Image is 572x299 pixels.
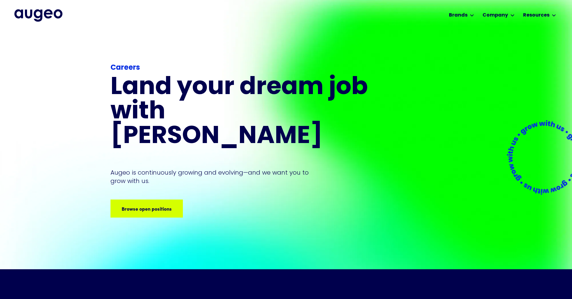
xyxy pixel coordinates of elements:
h1: Land your dream job﻿ with [PERSON_NAME] [110,76,370,149]
p: Augeo is continuously growing and evolving—and we want you to grow with us. [110,168,317,185]
a: home [14,9,62,21]
a: Browse open positions [110,200,183,218]
div: Brands [449,12,468,19]
img: Augeo's full logo in midnight blue. [14,9,62,21]
strong: Careers [110,64,140,72]
div: Resources [523,12,549,19]
div: Company [483,12,508,19]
